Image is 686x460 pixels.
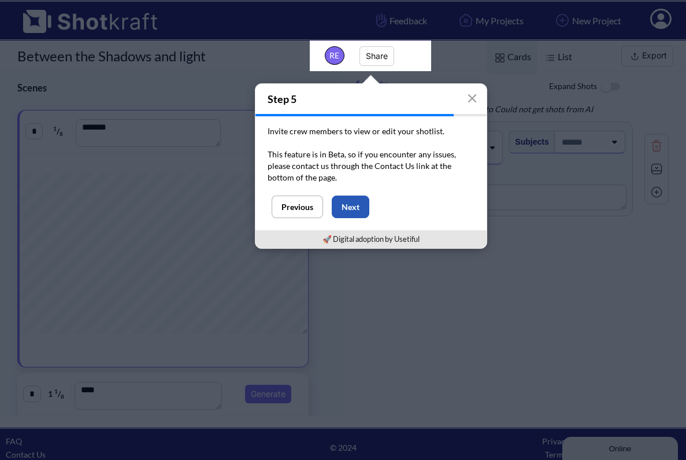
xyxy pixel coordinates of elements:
[255,84,487,114] h4: Step 5
[322,234,420,244] a: 🚀 Digital adoption by Usetiful
[268,126,474,137] p: Invite crew members to view or edit your shotlist.
[332,196,369,218] button: Next
[268,149,474,183] p: This feature is in Beta, so if you encounter any issues, please contact us through the Contact Us...
[359,46,394,66] button: Share
[9,10,107,19] div: Online
[272,196,323,218] button: Previous
[325,46,344,65] span: RE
